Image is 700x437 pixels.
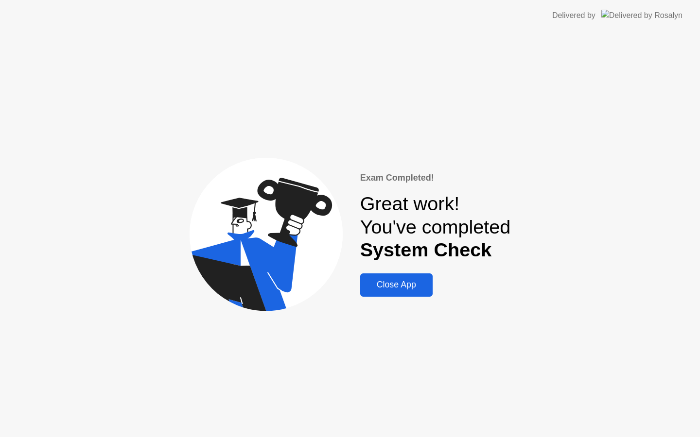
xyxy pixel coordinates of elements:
div: Exam Completed! [360,171,511,185]
img: Delivered by Rosalyn [601,10,682,21]
button: Close App [360,273,433,297]
b: System Check [360,239,492,260]
div: Delivered by [552,10,595,21]
div: Great work! You've completed [360,192,511,262]
div: Close App [363,280,430,290]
